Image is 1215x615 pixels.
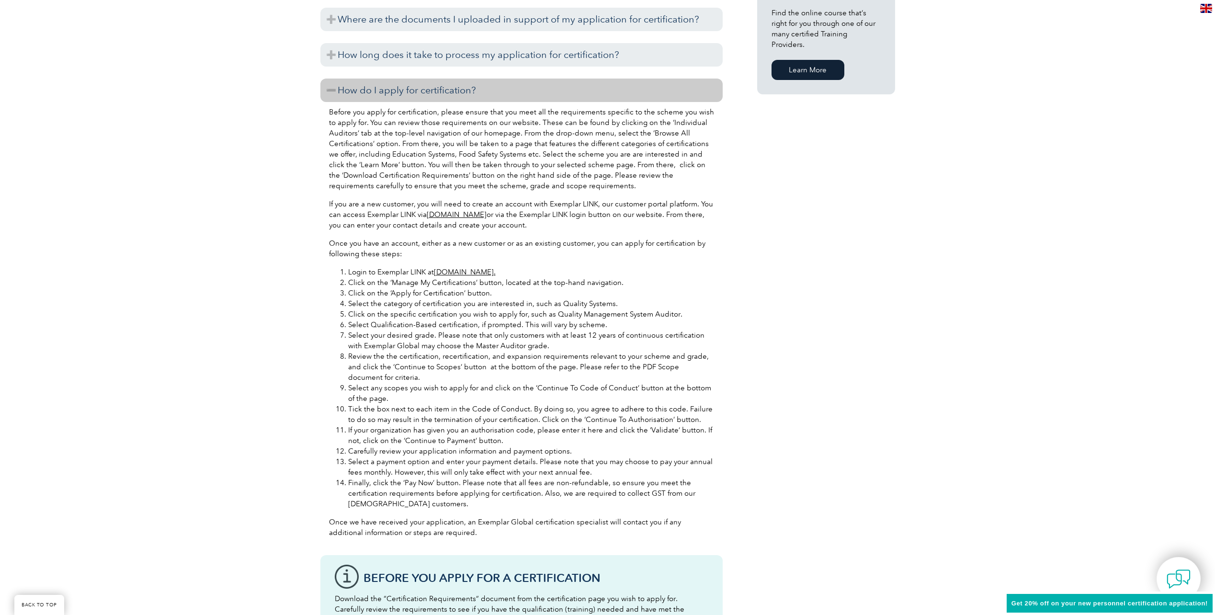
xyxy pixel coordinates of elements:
img: contact-chat.png [1167,567,1191,591]
a: [DOMAIN_NAME]. [434,268,496,276]
p: Find the online course that’s right for you through one of our many certified Training Providers. [772,8,881,50]
p: Once you have an account, either as a new customer or as an existing customer, you can apply for ... [329,238,714,259]
li: Click on the specific certification you wish to apply for, such as Quality Management System Audi... [348,309,714,319]
li: Select Qualification-Based certification, if prompted. This will vary by scheme. [348,319,714,330]
li: Click on the ‘Apply for Certification’ button. [348,288,714,298]
li: Select your desired grade. Please note that only customers with at least 12 years of continuous c... [348,330,714,351]
li: Select any scopes you wish to apply for and click on the ‘Continue To Code of Conduct’ button at ... [348,383,714,404]
li: Tick the box next to each item in the Code of Conduct. By doing so, you agree to adhere to this c... [348,404,714,425]
li: If your organization has given you an authorisation code, please enter it here and click the ‘Val... [348,425,714,446]
li: Select a payment option and enter your payment details. Please note that you may choose to pay yo... [348,456,714,478]
li: Login to Exemplar LINK at [348,267,714,277]
h3: How long does it take to process my application for certification? [320,43,723,67]
p: If you are a new customer, you will need to create an account with Exemplar LINK, our customer po... [329,199,714,230]
li: Carefully review your application information and payment options. [348,446,714,456]
h3: Before You Apply For a Certification [363,572,708,584]
a: [DOMAIN_NAME] [427,210,487,219]
h3: Where are the documents I uploaded in support of my application for certification? [320,8,723,31]
p: Once we have received your application, an Exemplar Global certification specialist will contact ... [329,517,714,538]
li: Review the the certification, recertification, and expansion requirements relevant to your scheme... [348,351,714,383]
a: BACK TO TOP [14,595,64,615]
img: en [1200,4,1212,13]
li: Finally, click the ‘Pay Now’ button. Please note that all fees are non-refundable, so ensure you ... [348,478,714,509]
span: Get 20% off on your new personnel certification application! [1011,600,1208,607]
p: Before you apply for certification, please ensure that you meet all the requirements specific to ... [329,107,714,191]
h3: How do I apply for certification? [320,79,723,102]
a: Learn More [772,60,844,80]
li: Click on the ‘Manage My Certifications’ button, located at the top-hand navigation. [348,277,714,288]
li: Select the category of certification you are interested in, such as Quality Systems. [348,298,714,309]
